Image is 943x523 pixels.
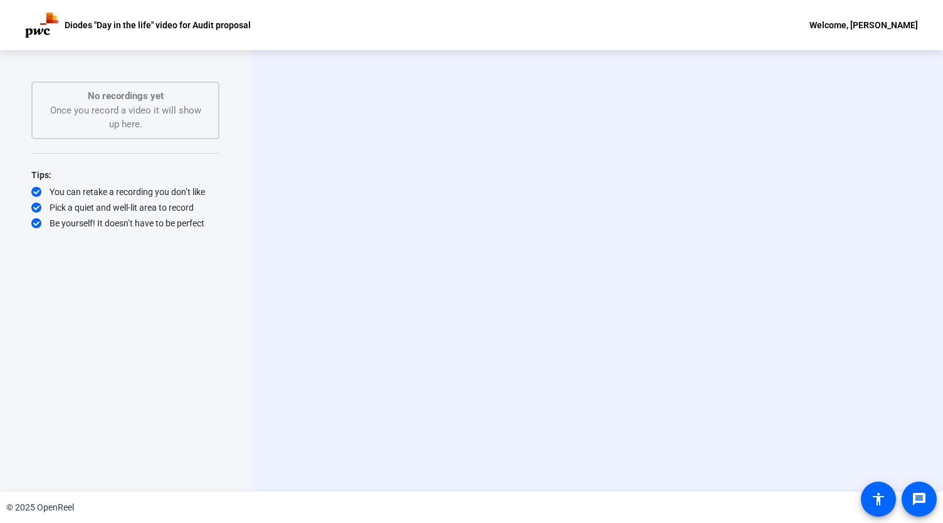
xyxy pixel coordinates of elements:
[31,217,219,230] div: Be yourself! It doesn’t have to be perfect
[871,492,886,507] mat-icon: accessibility
[6,501,74,514] div: © 2025 OpenReel
[31,186,219,198] div: You can retake a recording you don’t like
[45,89,206,103] p: No recordings yet
[45,89,206,132] div: Once you record a video it will show up here.
[809,18,918,33] div: Welcome, [PERSON_NAME]
[65,18,251,33] p: Diodes "Day in the life" video for Audit proposal
[912,492,927,507] mat-icon: message
[31,201,219,214] div: Pick a quiet and well-lit area to record
[25,13,58,38] img: OpenReel logo
[31,167,219,182] div: Tips:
